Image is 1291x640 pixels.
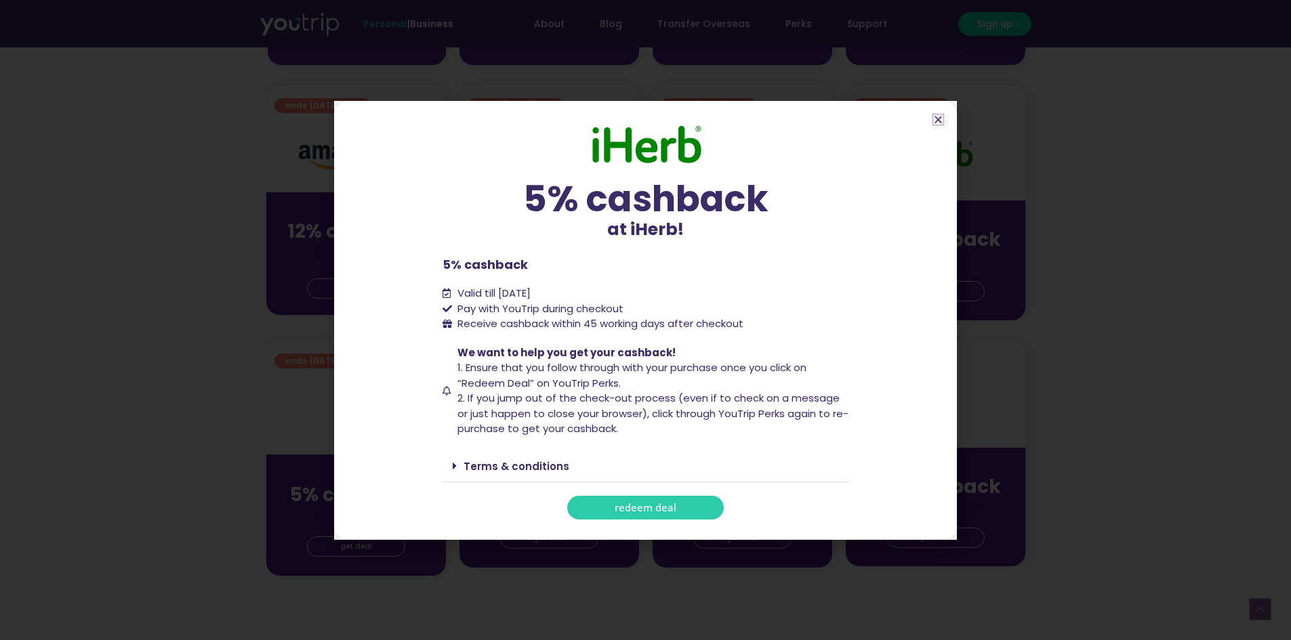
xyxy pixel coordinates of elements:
div: at iHerb! [443,181,849,242]
span: 2. If you jump out of the check-out process (even if to check on a message or just happen to clos... [457,391,848,435]
span: We want to help you get your cashback! [457,345,676,360]
span: redeem deal [615,503,676,513]
a: Terms & conditions [464,459,569,473]
a: redeem deal [567,496,724,519]
span: Valid till [DATE] [454,286,531,301]
span: Pay with YouTrip during checkout [454,301,623,317]
div: Terms & conditions [443,450,849,482]
div: 5% cashback [443,181,849,217]
span: Receive cashback within 45 working days after checkout [454,316,743,332]
a: Close [933,114,943,125]
span: 1. Ensure that you follow through with your purchase once you click on “Redeem Deal” on YouTrip P... [457,360,806,390]
p: 5% cashback [443,255,849,274]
